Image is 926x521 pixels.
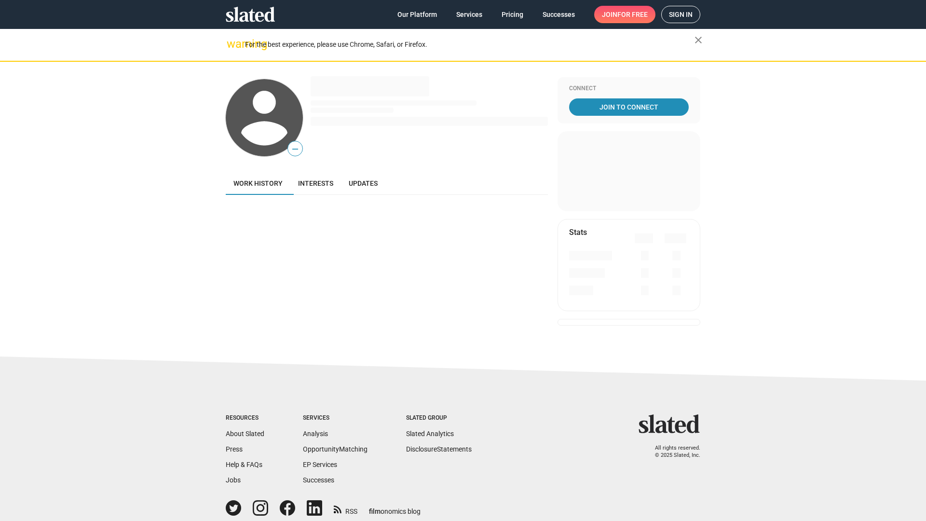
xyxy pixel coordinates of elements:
a: Our Platform [390,6,445,23]
a: Successes [303,476,334,484]
div: Slated Group [406,414,472,422]
a: Work history [226,172,290,195]
a: About Slated [226,430,264,438]
span: Join [602,6,648,23]
a: Join To Connect [569,98,689,116]
a: Services [449,6,490,23]
a: Sign in [661,6,700,23]
a: Joinfor free [594,6,655,23]
a: Press [226,445,243,453]
a: Slated Analytics [406,430,454,438]
a: RSS [334,501,357,516]
a: Help & FAQs [226,461,262,468]
a: EP Services [303,461,337,468]
span: Pricing [502,6,523,23]
span: Our Platform [397,6,437,23]
span: film [369,507,381,515]
span: for free [617,6,648,23]
a: Successes [535,6,583,23]
a: filmonomics blog [369,499,421,516]
a: OpportunityMatching [303,445,368,453]
a: DisclosureStatements [406,445,472,453]
div: Services [303,414,368,422]
a: Interests [290,172,341,195]
span: — [288,143,302,155]
mat-icon: warning [227,38,238,50]
div: Connect [569,85,689,93]
mat-card-title: Stats [569,227,587,237]
span: Sign in [669,6,693,23]
span: Join To Connect [571,98,687,116]
a: Updates [341,172,385,195]
span: Interests [298,179,333,187]
a: Analysis [303,430,328,438]
div: For the best experience, please use Chrome, Safari, or Firefox. [245,38,694,51]
a: Pricing [494,6,531,23]
mat-icon: close [693,34,704,46]
span: Successes [543,6,575,23]
a: Jobs [226,476,241,484]
span: Work history [233,179,283,187]
span: Updates [349,179,378,187]
span: Services [456,6,482,23]
div: Resources [226,414,264,422]
p: All rights reserved. © 2025 Slated, Inc. [645,445,700,459]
